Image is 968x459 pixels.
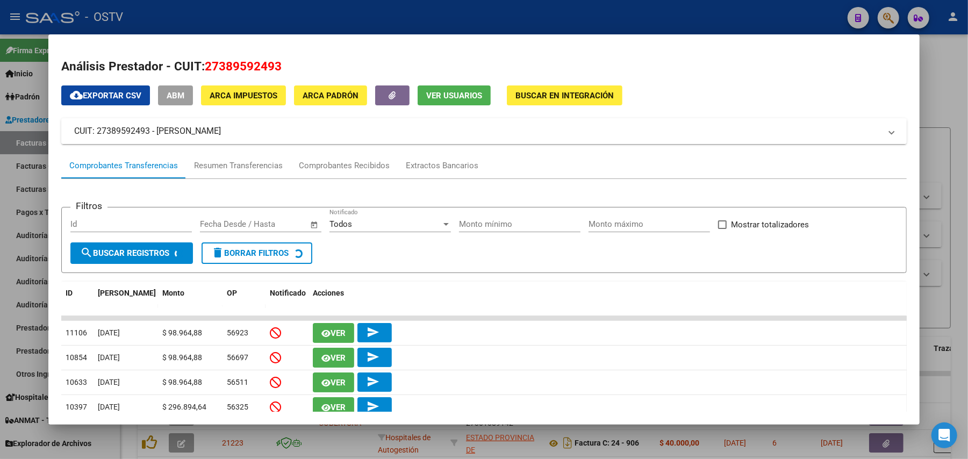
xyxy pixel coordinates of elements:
[98,403,120,411] span: [DATE]
[418,85,491,105] button: Ver Usuarios
[66,328,87,337] span: 11106
[426,91,482,101] span: Ver Usuarios
[270,289,306,297] span: Notificado
[98,289,156,297] span: [PERSON_NAME]
[313,289,344,297] span: Acciones
[507,85,622,105] button: Buscar en Integración
[70,89,83,102] mat-icon: cloud_download
[331,328,346,338] span: Ver
[227,378,248,386] span: 56511
[201,85,286,105] button: ARCA Impuestos
[61,282,94,317] datatable-header-cell: ID
[223,282,266,317] datatable-header-cell: OP
[61,58,907,76] h2: Análisis Prestador - CUIT:
[167,91,184,101] span: ABM
[70,91,141,101] span: Exportar CSV
[303,91,358,101] span: ARCA Padrón
[227,289,237,297] span: OP
[227,403,248,411] span: 56325
[98,353,120,362] span: [DATE]
[313,372,354,392] button: Ver
[294,85,367,105] button: ARCA Padrón
[266,282,309,317] datatable-header-cell: Notificado
[331,353,346,363] span: Ver
[210,91,277,101] span: ARCA Impuestos
[70,199,107,213] h3: Filtros
[211,246,224,259] mat-icon: delete
[61,118,907,144] mat-expansion-panel-header: CUIT: 27389592493 - [PERSON_NAME]
[367,375,379,388] mat-icon: send
[158,85,193,105] button: ABM
[162,289,184,297] span: Monto
[406,160,478,172] div: Extractos Bancarios
[931,422,957,448] div: Open Intercom Messenger
[200,219,243,229] input: Fecha inicio
[66,378,87,386] span: 10633
[162,353,202,362] span: $ 98.964,88
[331,403,346,412] span: Ver
[94,282,158,317] datatable-header-cell: Fecha T.
[66,353,87,362] span: 10854
[158,282,223,317] datatable-header-cell: Monto
[313,323,354,343] button: Ver
[205,59,282,73] span: 27389592493
[66,289,73,297] span: ID
[367,326,379,339] mat-icon: send
[80,248,169,258] span: Buscar Registros
[194,160,283,172] div: Resumen Transferencias
[313,397,354,417] button: Ver
[299,160,390,172] div: Comprobantes Recibidos
[227,353,248,362] span: 56697
[162,328,202,337] span: $ 98.964,88
[367,400,379,413] mat-icon: send
[367,350,379,363] mat-icon: send
[211,248,289,258] span: Borrar Filtros
[74,125,881,138] mat-panel-title: CUIT: 27389592493 - [PERSON_NAME]
[98,328,120,337] span: [DATE]
[162,403,206,411] span: $ 296.894,64
[309,219,321,231] button: Open calendar
[313,348,354,368] button: Ver
[329,219,352,229] span: Todos
[66,403,87,411] span: 10397
[98,378,120,386] span: [DATE]
[309,282,916,317] datatable-header-cell: Acciones
[731,218,809,231] span: Mostrar totalizadores
[253,219,305,229] input: Fecha fin
[227,328,248,337] span: 56923
[162,378,202,386] span: $ 98.964,88
[331,378,346,388] span: Ver
[69,160,178,172] div: Comprobantes Transferencias
[61,85,150,105] button: Exportar CSV
[515,91,614,101] span: Buscar en Integración
[70,242,193,264] button: Buscar Registros
[80,246,93,259] mat-icon: search
[202,242,312,264] button: Borrar Filtros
